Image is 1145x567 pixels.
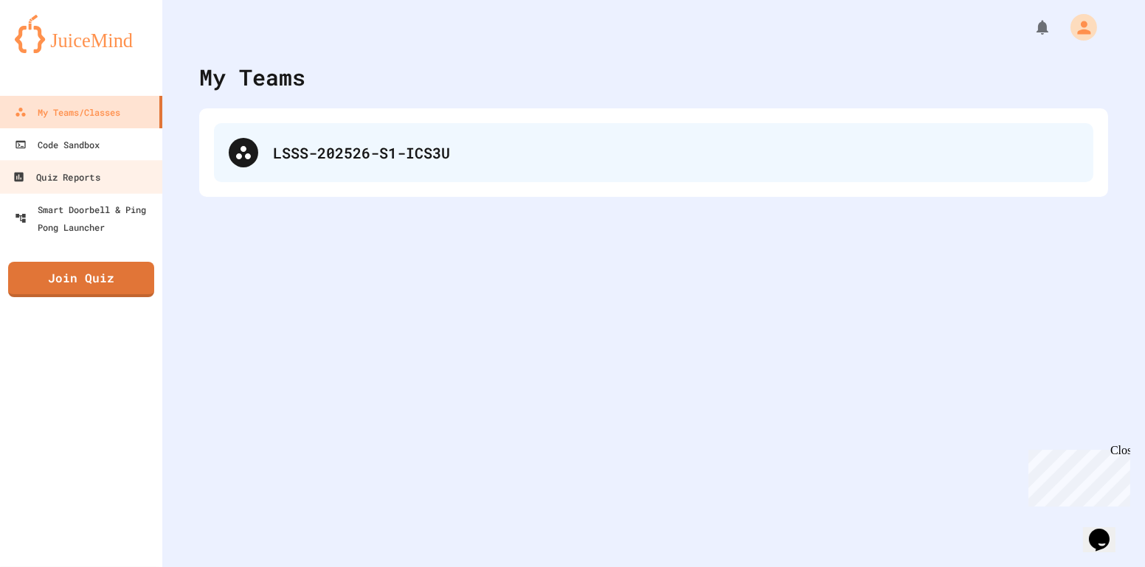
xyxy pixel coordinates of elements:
iframe: chat widget [1023,444,1130,507]
div: My Teams/Classes [15,103,120,121]
div: Smart Doorbell & Ping Pong Launcher [15,201,156,236]
div: LSSS-202526-S1-ICS3U [273,142,1079,164]
div: LSSS-202526-S1-ICS3U [214,123,1093,182]
img: logo-orange.svg [15,15,148,53]
div: Chat with us now!Close [6,6,102,94]
iframe: chat widget [1083,508,1130,552]
div: My Notifications [1006,15,1055,40]
div: My Account [1055,10,1101,44]
div: Quiz Reports [13,168,100,187]
div: My Teams [199,60,305,94]
div: Code Sandbox [15,136,100,153]
a: Join Quiz [8,262,154,297]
